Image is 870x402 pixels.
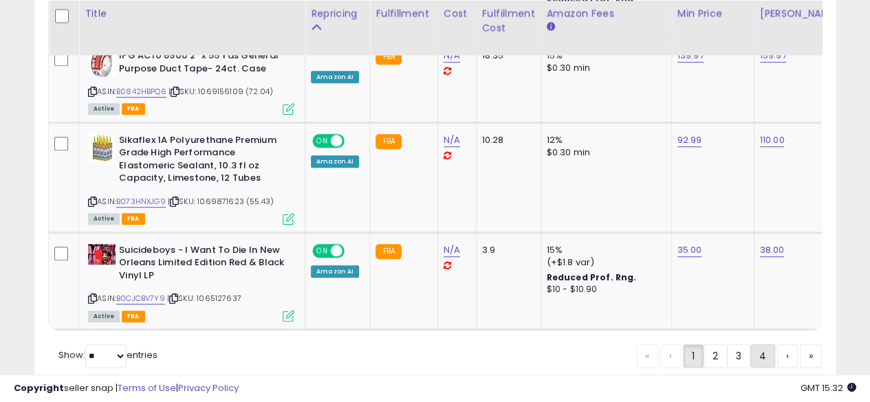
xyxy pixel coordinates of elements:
[311,155,359,168] div: Amazon AI
[547,62,661,74] div: $0.30 min
[547,271,637,283] b: Reduced Prof. Rng.
[58,348,157,361] span: Show: entries
[88,134,116,161] img: 51AwJBSxBlL._SL40_.jpg
[116,196,166,208] a: B073HNXJG9
[342,245,365,256] span: OFF
[167,293,241,304] span: | SKU: 1065127637
[314,245,331,256] span: ON
[311,7,364,21] div: Repricing
[760,133,785,147] a: 110.00
[547,7,666,21] div: Amazon Fees
[547,244,661,256] div: 15%
[786,349,789,363] span: ›
[809,349,813,363] span: »
[444,7,470,21] div: Cost
[14,381,64,394] strong: Copyright
[376,134,401,149] small: FBA
[750,344,775,368] a: 4
[314,135,331,146] span: ON
[444,133,460,147] a: N/A
[547,134,661,146] div: 12%
[444,243,460,257] a: N/A
[342,135,365,146] span: OFF
[88,49,116,77] img: 41bETdo63JL._SL40_.jpg
[677,49,704,63] a: 139.97
[444,49,460,63] a: N/A
[311,71,359,83] div: Amazon AI
[118,381,176,394] a: Terms of Use
[704,344,727,368] a: 2
[727,344,750,368] a: 3
[88,49,294,113] div: ASIN:
[482,134,530,146] div: 10.28
[116,293,165,304] a: B0CJCBV7Y9
[683,344,704,368] a: 1
[376,7,431,21] div: Fulfillment
[482,244,530,256] div: 3.9
[178,381,239,394] a: Privacy Policy
[547,256,661,269] div: (+$1.8 var)
[119,244,286,286] b: Suicideboys - I Want To Die In New Orleans Limited Edition Red & Black Vinyl LP
[482,7,535,36] div: Fulfillment Cost
[122,103,145,115] span: FBA
[547,21,555,34] small: Amazon Fees.
[85,7,299,21] div: Title
[547,284,661,295] div: $10 - $10.90
[122,311,145,322] span: FBA
[88,213,120,225] span: All listings currently available for purchase on Amazon
[376,49,401,65] small: FBA
[14,382,239,395] div: seller snap | |
[311,265,359,278] div: Amazon AI
[760,49,787,63] a: 159.97
[482,49,530,62] div: 18.35
[376,244,401,259] small: FBA
[547,146,661,159] div: $0.30 min
[88,311,120,322] span: All listings currently available for purchase on Amazon
[760,7,842,21] div: [PERSON_NAME]
[801,381,856,394] span: 2025-08-17 15:32 GMT
[122,213,145,225] span: FBA
[677,243,702,257] a: 35.00
[677,133,702,147] a: 92.99
[88,134,294,223] div: ASIN:
[88,103,120,115] span: All listings currently available for purchase on Amazon
[677,7,748,21] div: Min Price
[168,86,273,97] span: | SKU: 1069156109 (72.04)
[119,134,286,188] b: Sikaflex 1A Polyurethane Premium Grade High Performance Elastomeric Sealant, 10.3 fl oz Capacity,...
[88,244,116,265] img: 41NJms1Y6sL._SL40_.jpg
[116,86,166,98] a: B0842HBPQ6
[547,49,661,62] div: 15%
[168,196,274,207] span: | SKU: 1069871623 (55.43)
[88,244,294,320] div: ASIN:
[760,243,785,257] a: 38.00
[119,49,286,78] b: IPG AC10 6900 2" x 55 Yds General Purpose Duct Tape- 24ct. Case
